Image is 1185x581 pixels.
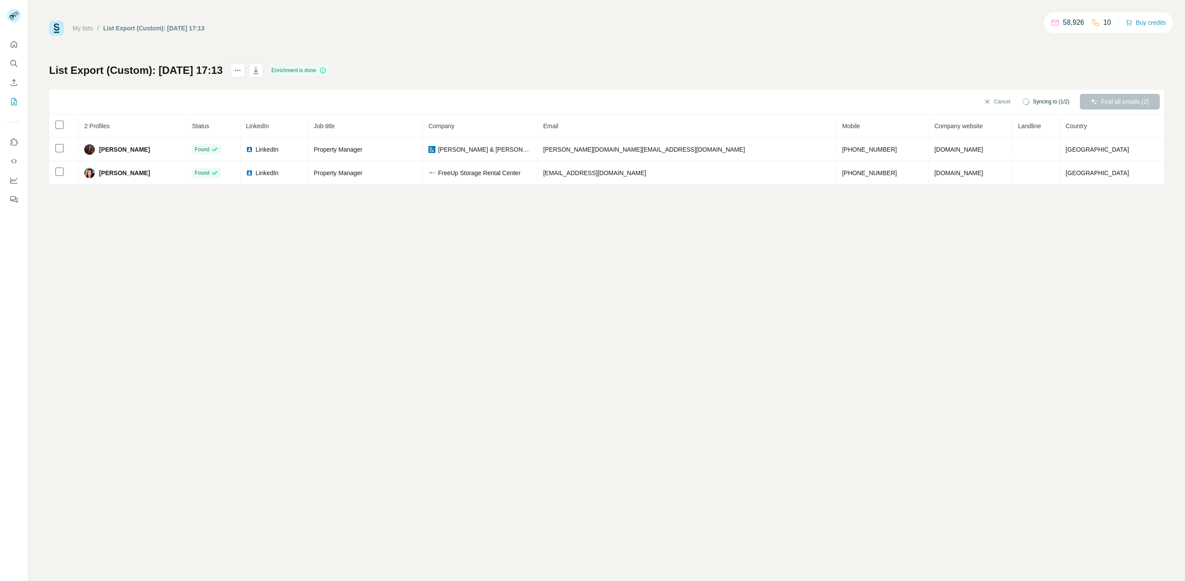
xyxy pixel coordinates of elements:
span: Job title [314,123,335,129]
button: My lists [7,94,21,110]
span: FreeUp Storage Rental Center [438,169,521,177]
span: Property Manager [314,169,362,176]
div: Enrichment is done [269,65,329,76]
span: Landline [1018,123,1041,129]
span: [GEOGRAPHIC_DATA] [1066,169,1129,176]
span: Property Manager [314,146,362,153]
img: company-logo [428,172,435,174]
button: Cancel [978,94,1016,110]
span: [GEOGRAPHIC_DATA] [1066,146,1129,153]
span: 2 Profiles [84,123,110,129]
button: Use Surfe on LinkedIn [7,134,21,150]
button: actions [231,63,245,77]
img: Avatar [84,168,95,178]
span: Company website [934,123,983,129]
span: Mobile [842,123,860,129]
span: Found [195,146,209,153]
h1: List Export (Custom): [DATE] 17:13 [49,63,223,77]
button: Feedback [7,192,21,207]
img: LinkedIn logo [246,169,253,176]
a: My lists [73,25,93,32]
p: 10 [1103,17,1111,28]
span: [DOMAIN_NAME] [934,169,983,176]
span: [EMAIL_ADDRESS][DOMAIN_NAME] [543,169,646,176]
img: Surfe Logo [49,21,64,36]
img: company-logo [428,146,435,153]
span: [PERSON_NAME][DOMAIN_NAME][EMAIL_ADDRESS][DOMAIN_NAME] [543,146,745,153]
span: Syncing to (1/2) [1033,98,1069,106]
span: LinkedIn [256,145,279,154]
span: [PERSON_NAME] [99,145,150,154]
img: Avatar [84,144,95,155]
span: [PERSON_NAME] [99,169,150,177]
li: / [97,24,99,33]
span: [PHONE_NUMBER] [842,146,897,153]
span: [PERSON_NAME] & [PERSON_NAME] [438,145,532,154]
button: Dashboard [7,173,21,188]
p: 58,926 [1063,17,1084,28]
span: [DOMAIN_NAME] [934,146,983,153]
span: Country [1066,123,1087,129]
button: Quick start [7,37,21,52]
span: Status [192,123,209,129]
button: Enrich CSV [7,75,21,90]
span: LinkedIn [256,169,279,177]
span: LinkedIn [246,123,269,129]
div: List Export (Custom): [DATE] 17:13 [103,24,205,33]
button: Search [7,56,21,71]
span: Found [195,169,209,177]
span: Email [543,123,558,129]
span: Company [428,123,455,129]
span: [PHONE_NUMBER] [842,169,897,176]
img: LinkedIn logo [246,146,253,153]
button: Use Surfe API [7,153,21,169]
button: Buy credits [1125,17,1166,29]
